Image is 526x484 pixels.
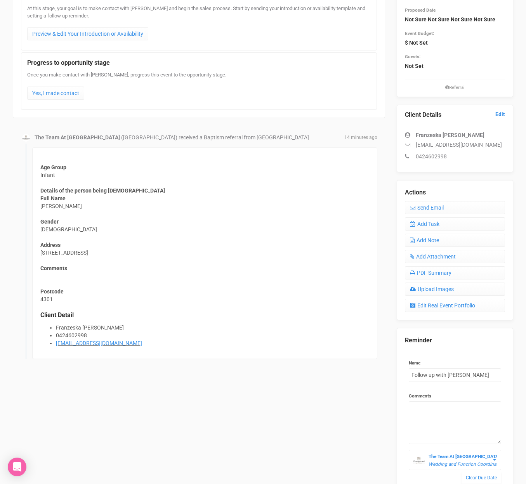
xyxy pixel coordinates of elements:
[27,5,371,44] div: At this stage, your goal is to make contact with [PERSON_NAME] and begin the sales process. Start...
[409,360,501,366] label: Name
[27,27,148,40] a: Preview & Edit Your Introduction or Availability
[405,336,505,345] legend: Reminder
[40,195,66,201] strong: Full Name
[409,450,501,470] button: The Team At [GEOGRAPHIC_DATA] Wedding and Function Coordinator
[405,84,505,91] small: Referral
[405,7,436,13] small: Proposed Date
[405,188,505,197] legend: Actions
[40,163,66,179] span: Infant
[462,472,501,484] a: Clear Due Date
[32,147,377,359] div: 4301
[405,141,505,149] p: [EMAIL_ADDRESS][DOMAIN_NAME]
[405,283,505,296] a: Upload Images
[56,340,142,346] a: [EMAIL_ADDRESS][DOMAIN_NAME]
[121,134,309,141] span: ([GEOGRAPHIC_DATA]) received a Baptism referral from [GEOGRAPHIC_DATA]
[405,266,505,279] a: PDF Summary
[429,461,502,467] em: Wedding and Function Coordinator
[40,242,61,248] strong: Address
[8,458,26,476] div: Open Intercom Messenger
[27,87,84,100] a: Yes, I made contact
[344,134,377,141] span: 14 minutes ago
[405,153,505,160] p: 0424602998
[40,311,369,320] legend: Client Detail
[22,134,30,142] img: BGLogo.jpg
[56,331,369,339] li: 0424602998
[405,63,424,69] strong: Not Set
[40,194,82,210] span: [PERSON_NAME]
[405,54,420,59] small: Guests:
[40,265,67,271] strong: Comments
[405,16,495,23] strong: Not Sure Not Sure Not Sure Not Sure
[405,40,428,46] strong: $ Not Set
[27,71,371,100] div: Once you make contact with [PERSON_NAME], progress this event to the opportunity stage.
[27,59,371,68] legend: Progress to opportunity stage
[429,454,500,459] strong: The Team At [GEOGRAPHIC_DATA]
[405,31,434,36] small: Event Budget:
[40,288,64,295] strong: Postcode
[405,217,505,231] a: Add Task
[40,164,66,170] strong: Age Group
[495,111,505,118] a: Edit
[40,187,165,194] strong: Details of the person being [DEMOGRAPHIC_DATA]
[40,241,88,257] span: [STREET_ADDRESS]
[40,219,59,225] strong: Gender
[405,234,505,247] a: Add Note
[413,455,425,466] img: BGLogo.jpg
[405,111,505,120] legend: Client Details
[40,218,97,233] span: [DEMOGRAPHIC_DATA]
[56,324,369,331] li: Franzeska [PERSON_NAME]
[405,250,505,263] a: Add Attachment
[416,132,484,138] strong: Franzeska [PERSON_NAME]
[405,299,505,312] a: Edit Real Event Portfolio
[409,393,501,399] label: Comments
[35,134,120,141] strong: The Team At [GEOGRAPHIC_DATA]
[405,201,505,214] a: Send Email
